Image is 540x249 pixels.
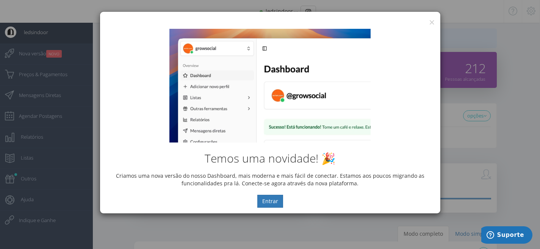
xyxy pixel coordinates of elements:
[481,226,532,245] iframe: Abre um widget para que você possa encontrar mais informações
[106,172,435,187] p: Criamos uma nova versão do nosso Dashboard, mais moderna e mais fácil de conectar. Estamos aos po...
[169,29,370,143] img: New Dashboard
[106,152,435,164] h2: Temos uma novidade! 🎉
[257,195,283,208] button: Entrar
[429,17,435,27] button: ×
